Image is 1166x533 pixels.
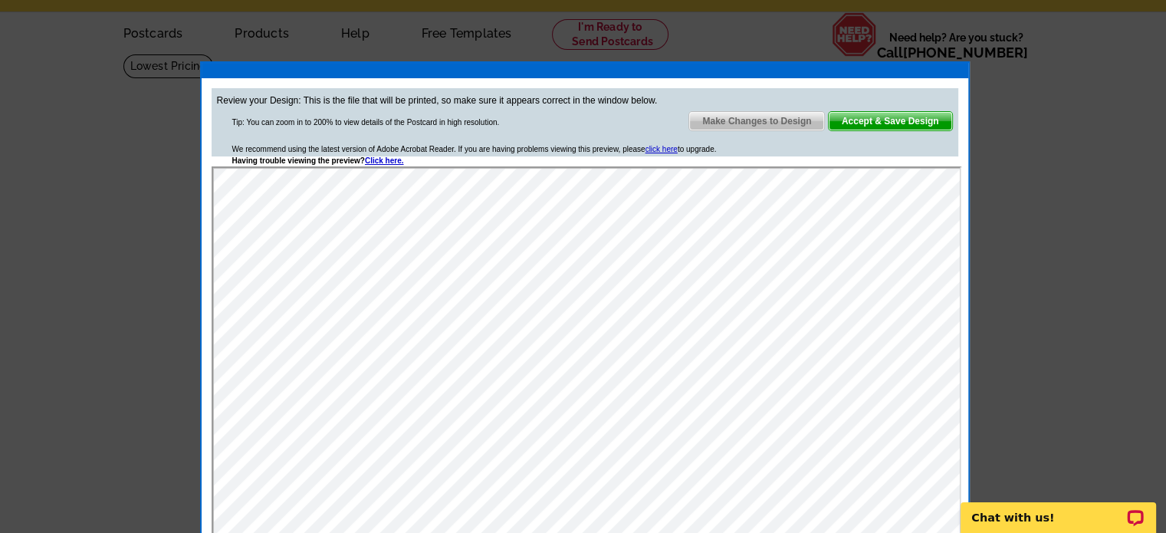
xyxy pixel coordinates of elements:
div: Tip: You can zoom in to 200% to view details of the Postcard in high resolution. [232,117,500,128]
div: We recommend using the latest version of Adobe Acrobat Reader. If you are having problems viewing... [232,143,717,166]
span: Accept & Save Design [829,112,952,130]
a: Click here. [365,156,404,165]
div: Review your Design: This is the file that will be printed, so make sure it appears correct in the... [212,88,958,156]
iframe: LiveChat chat widget [951,485,1166,533]
a: Accept & Save Design [828,111,953,131]
span: Make Changes to Design [689,112,824,130]
strong: Having trouble viewing the preview? [232,156,404,165]
a: click here [645,145,678,153]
